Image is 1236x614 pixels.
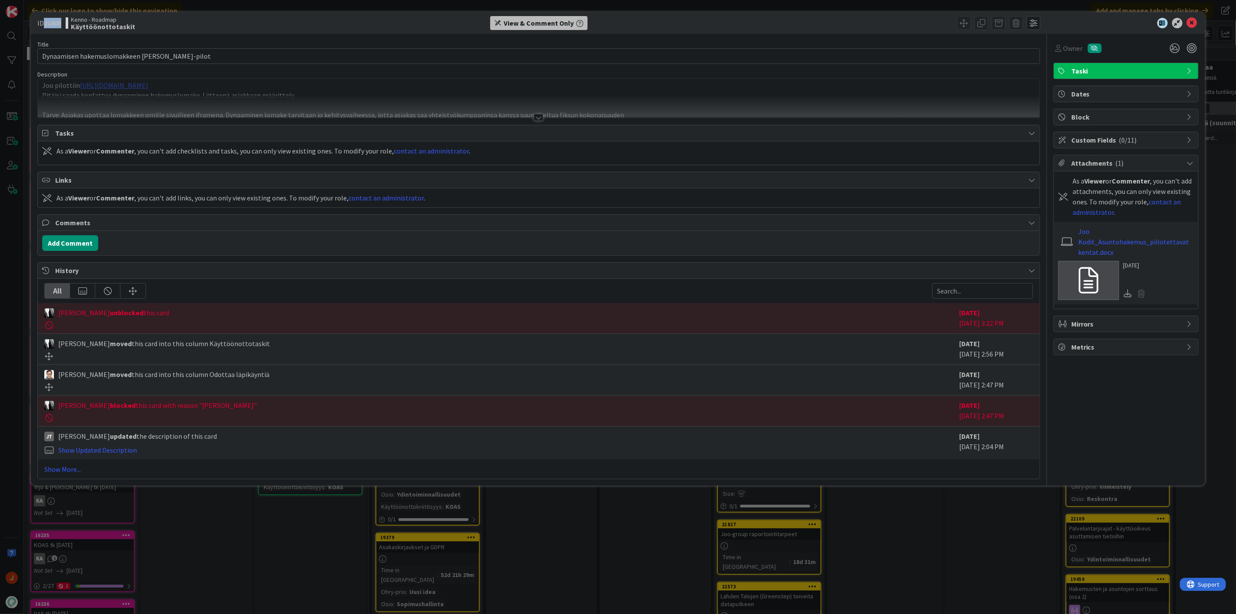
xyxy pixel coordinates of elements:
b: unblocked [110,308,143,317]
input: type card name here... [37,48,1040,64]
b: moved [110,370,132,379]
b: blocked [110,401,136,410]
div: [DATE] 3:22 PM [959,307,1033,329]
span: Block [1071,112,1183,122]
span: Taski [1071,66,1183,76]
span: Dates [1071,89,1183,99]
img: SM [44,370,54,380]
span: Owner [1063,43,1083,53]
span: [PERSON_NAME] this card [58,307,169,318]
img: KV [44,339,54,349]
b: updated [110,432,136,440]
span: [PERSON_NAME] this card into this column Odottaa läpikäyntiä [58,369,269,380]
label: Title [37,40,49,48]
a: contact an administrator [394,147,469,155]
b: 21605 [44,19,61,27]
span: [PERSON_NAME] this card into this column Käyttöönottotaskit [58,338,270,349]
b: Viewer [68,147,90,155]
span: ( 0/11 ) [1119,136,1137,144]
div: [DATE] 2:47 PM [959,400,1033,422]
b: moved [110,339,132,348]
img: KV [44,401,54,410]
span: Description [37,70,67,78]
span: Links [55,175,1024,185]
b: Commenter [1112,177,1150,185]
a: [URL][DOMAIN_NAME] [80,81,148,90]
b: [DATE] [959,339,980,348]
div: [DATE] 2:56 PM [959,338,1033,360]
span: Metrics [1071,342,1183,352]
button: Add Comment [42,235,98,251]
div: JT [44,432,54,441]
div: Download [1123,288,1133,299]
b: [DATE] [959,308,980,317]
span: Support [18,1,40,12]
div: [DATE] 2:47 PM [959,369,1033,391]
b: Viewer [1084,177,1106,185]
a: contact an administrator [349,194,424,202]
span: ID [37,18,61,28]
span: Comments [55,217,1024,228]
div: [DATE] [1123,261,1149,270]
div: View & Comment Only [504,18,574,28]
div: All [45,284,70,298]
a: Show Updated Description [58,446,137,454]
span: Custom Fields [1071,135,1183,145]
span: [PERSON_NAME] this card with reason "[PERSON_NAME]" [58,400,257,410]
span: [PERSON_NAME] the description of this card [58,431,217,441]
img: KV [44,308,54,318]
div: [DATE] 2:04 PM [959,431,1033,455]
p: Joo pilottiin [42,80,1035,90]
span: Attachments [1071,158,1183,168]
b: [DATE] [959,432,980,440]
input: Search... [932,283,1033,299]
span: Kenno - Roadmap [71,16,135,23]
b: [DATE] [959,401,980,410]
p: Pitäisi saada konfattua dynaaminen hakemuslomake. Liitteenä asiakkaan määrittely. [42,90,1035,100]
b: Käyttöönottotaskit [71,23,135,30]
span: Tasks [55,128,1024,138]
b: Viewer [68,194,90,202]
span: Mirrors [1071,319,1183,329]
span: History [55,265,1024,276]
div: As a or , you can't add links, you can only view existing ones. To modify your role, . [56,193,425,203]
a: Joo Kodit_Asuntohakemus_piilotettavat kentat.docx [1078,226,1194,257]
div: As a or , you can't add checklists and tasks, you can only view existing ones. To modify your rol... [56,146,470,156]
b: Commenter [96,147,134,155]
div: As a or , you can't add attachments, you can only view existing ones. To modify your role, . [1073,176,1194,217]
span: ( 1 ) [1116,159,1124,167]
b: [DATE] [959,370,980,379]
b: Commenter [96,194,134,202]
a: Show More... [44,464,1033,474]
